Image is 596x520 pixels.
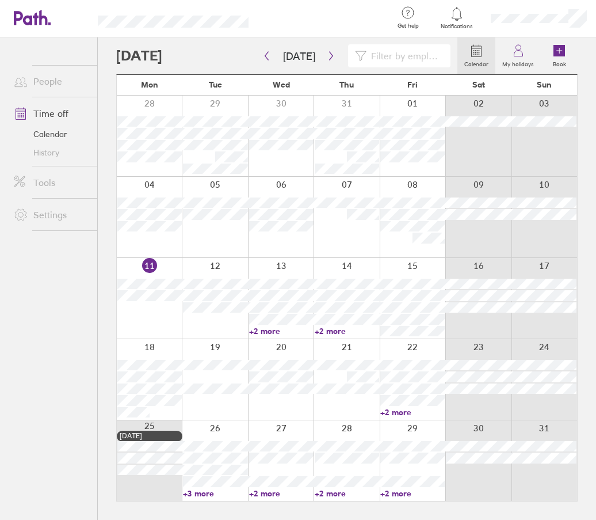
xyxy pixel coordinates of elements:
span: Notifications [438,23,476,30]
a: Book [541,37,578,74]
a: +2 more [380,407,445,417]
a: History [5,143,97,162]
a: +2 more [380,488,445,499]
span: Sat [472,80,485,89]
span: Get help [389,22,427,29]
label: My holidays [495,58,541,68]
a: +3 more [183,488,247,499]
a: Calendar [5,125,97,143]
a: +2 more [249,326,314,336]
span: Fri [407,80,418,89]
a: Settings [5,203,97,226]
button: [DATE] [274,47,324,66]
span: Wed [273,80,290,89]
span: Mon [141,80,158,89]
a: Tools [5,171,97,194]
label: Book [546,58,573,68]
a: Notifications [438,6,476,30]
a: +2 more [249,488,314,499]
input: Filter by employee [366,45,444,67]
a: Calendar [457,37,495,74]
a: +2 more [315,326,379,336]
span: Sun [537,80,552,89]
label: Calendar [457,58,495,68]
a: People [5,70,97,93]
span: Tue [209,80,222,89]
a: Time off [5,102,97,125]
span: Thu [339,80,354,89]
div: [DATE] [120,432,179,440]
a: My holidays [495,37,541,74]
a: +2 more [315,488,379,499]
